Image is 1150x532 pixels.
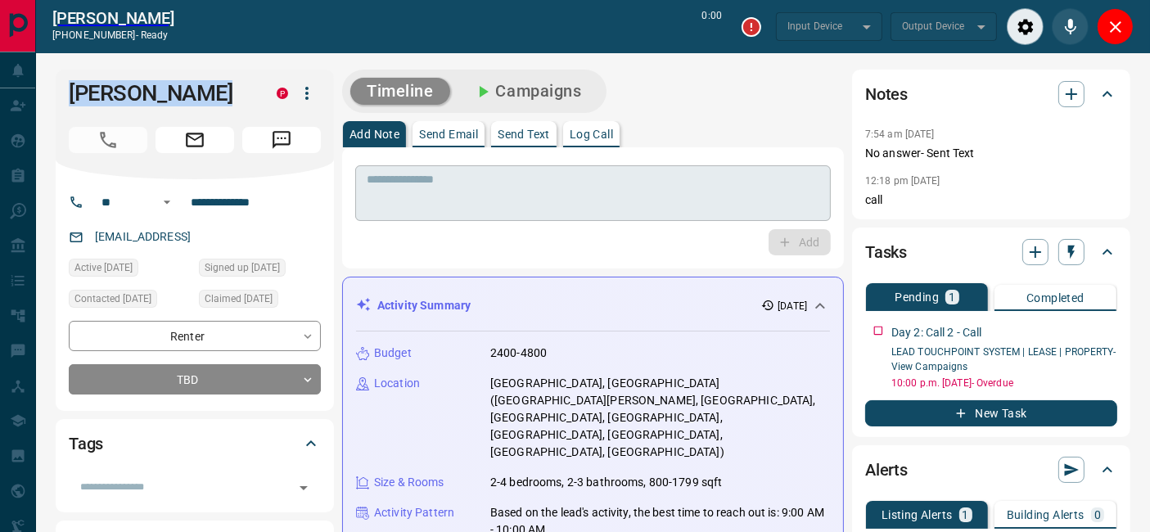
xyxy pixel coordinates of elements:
div: Sat Jul 19 2025 [69,290,191,313]
p: 1 [963,509,969,521]
div: Notes [865,74,1117,114]
p: Activity Pattern [374,504,454,521]
div: Tasks [865,232,1117,272]
p: 2-4 bedrooms, 2-3 bathrooms, 800-1799 sqft [490,474,723,491]
span: Email [156,127,234,153]
span: Active [DATE] [74,259,133,276]
div: Audio Settings [1007,8,1044,45]
span: Call [69,127,147,153]
p: [DATE] [778,299,807,313]
button: New Task [865,400,1117,426]
div: Alerts [865,450,1117,489]
p: Activity Summary [377,297,471,314]
p: 7:54 am [DATE] [865,128,935,140]
p: Completed [1026,292,1085,304]
p: call [865,192,1117,209]
p: 10:00 p.m. [DATE] - Overdue [891,376,1117,390]
p: [GEOGRAPHIC_DATA], [GEOGRAPHIC_DATA] ([GEOGRAPHIC_DATA][PERSON_NAME], [GEOGRAPHIC_DATA], [GEOGRAP... [490,375,830,461]
p: No answer- Sent Text [865,145,1117,162]
p: [PHONE_NUMBER] - [52,28,174,43]
span: Contacted [DATE] [74,291,151,307]
div: Close [1097,8,1134,45]
span: ready [141,29,169,41]
h2: Tags [69,431,103,457]
span: Claimed [DATE] [205,291,273,307]
p: Location [374,375,420,392]
h1: [PERSON_NAME] [69,80,252,106]
div: Mon Apr 21 2025 [199,290,321,313]
div: TBD [69,364,321,394]
h2: Tasks [865,239,907,265]
p: Building Alerts [1007,509,1085,521]
div: Tags [69,424,321,463]
button: Open [157,192,177,212]
p: 0:00 [702,8,722,45]
p: Day 2: Call 2 - Call [891,324,982,341]
p: Add Note [350,128,399,140]
a: [EMAIL_ADDRESS] [95,230,191,243]
h2: Alerts [865,457,908,483]
div: Activity Summary[DATE] [356,291,830,321]
h2: Notes [865,81,908,107]
p: Size & Rooms [374,474,444,491]
button: Campaigns [457,78,598,105]
div: property.ca [277,88,288,99]
p: Send Email [419,128,478,140]
p: 2400-4800 [490,345,547,362]
button: Open [292,476,315,499]
p: 12:18 pm [DATE] [865,175,940,187]
p: Pending [895,291,939,303]
span: Signed up [DATE] [205,259,280,276]
button: Timeline [350,78,450,105]
a: [PERSON_NAME] [52,8,174,28]
p: 1 [949,291,955,303]
span: Message [242,127,321,153]
p: Listing Alerts [882,509,953,521]
p: Send Text [498,128,550,140]
div: Mon Apr 21 2025 [69,259,191,282]
p: Budget [374,345,412,362]
a: LEAD TOUCHPOINT SYSTEM | LEASE | PROPERTY- View Campaigns [891,346,1116,372]
div: Mon Apr 21 2025 [199,259,321,282]
p: 0 [1094,509,1101,521]
div: Mute [1052,8,1089,45]
div: Renter [69,321,321,351]
p: Log Call [570,128,613,140]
